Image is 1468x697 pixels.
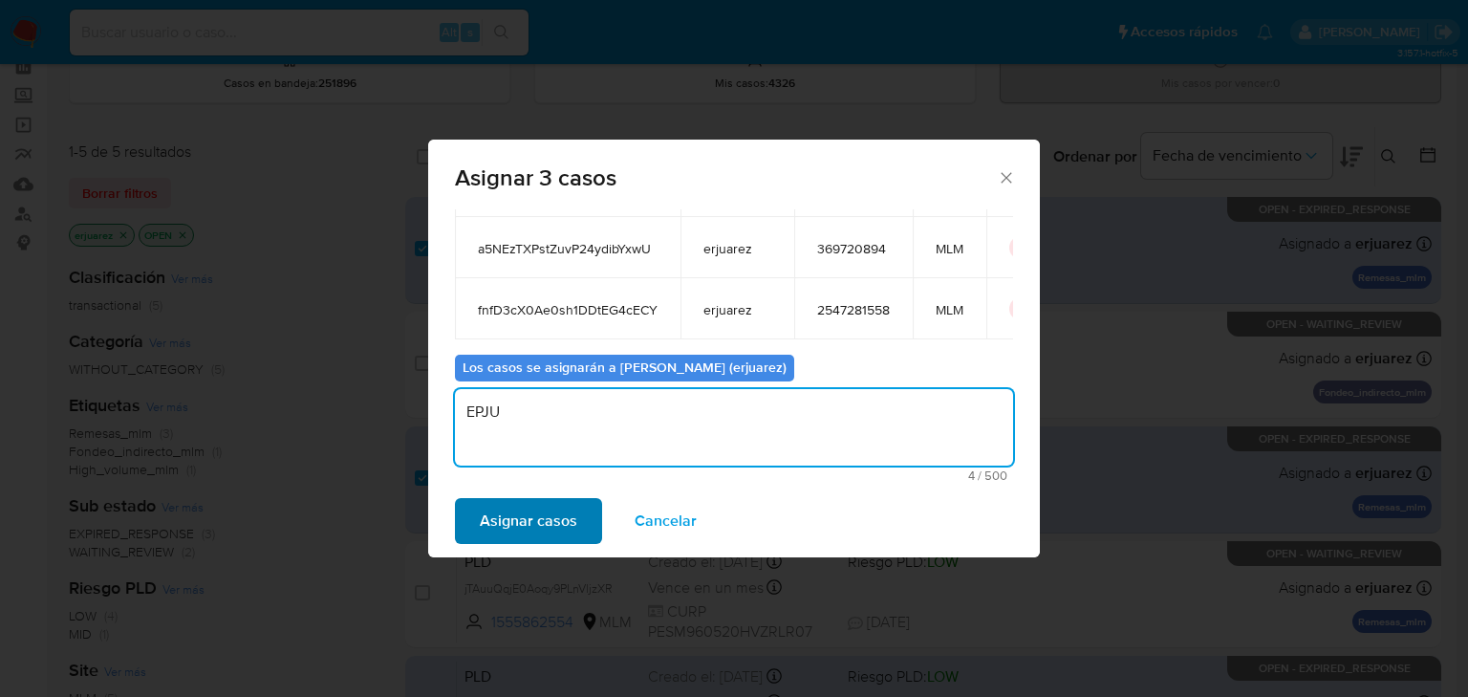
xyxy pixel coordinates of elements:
[455,498,602,544] button: Asignar casos
[817,301,890,318] span: 2547281558
[610,498,722,544] button: Cancelar
[936,301,963,318] span: MLM
[936,240,963,257] span: MLM
[478,240,658,257] span: a5NEzTXPstZuvP24ydibYxwU
[480,500,577,542] span: Asignar casos
[455,389,1013,466] textarea: EPJU
[817,240,890,257] span: 369720894
[455,166,997,189] span: Asignar 3 casos
[478,301,658,318] span: fnfD3cX0Ae0sh1DDtEG4cECY
[997,168,1014,185] button: Cerrar ventana
[1009,236,1032,259] button: icon-button
[635,500,697,542] span: Cancelar
[461,469,1007,482] span: Máximo 500 caracteres
[703,240,771,257] span: erjuarez
[1009,297,1032,320] button: icon-button
[428,140,1040,557] div: assign-modal
[463,358,787,377] b: Los casos se asignarán a [PERSON_NAME] (erjuarez)
[703,301,771,318] span: erjuarez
